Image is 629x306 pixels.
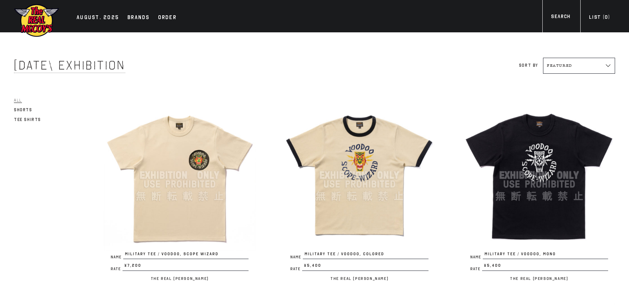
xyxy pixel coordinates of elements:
div: Search [551,13,570,22]
img: MILITARY TEE / VOODOO, SCOPE WIZARD [104,99,255,251]
span: MILITARY TEE / VOODOO, MONO [483,251,608,259]
p: The Real [PERSON_NAME] [463,274,615,283]
a: List (0) [580,14,619,23]
p: The Real [PERSON_NAME] [104,274,255,283]
span: ¥7,200 [123,263,249,271]
a: Shorts [14,106,32,114]
span: Rate [111,267,123,271]
div: List ( ) [589,14,610,23]
p: The Real [PERSON_NAME] [283,274,435,283]
span: MILITARY TEE / VOODOO, SCOPE WIZARD [123,251,249,259]
img: MILITARY TEE / VOODOO, MONO [463,99,615,251]
span: Name [111,255,123,259]
label: Sort by [519,63,538,68]
a: AUGUST. 2025 [73,13,123,23]
span: ¥5,400 [302,263,428,271]
div: AUGUST. 2025 [77,13,119,23]
a: MILITARY TEE / VOODOO, COLORED NameMILITARY TEE / VOODOO, COLORED Rate¥5,400 The Real [PERSON_NAME] [283,99,435,283]
span: Name [470,255,483,259]
span: Rate [290,267,302,271]
a: MILITARY TEE / VOODOO, SCOPE WIZARD NameMILITARY TEE / VOODOO, SCOPE WIZARD Rate¥7,200 The Real [... [104,99,255,283]
a: Search [542,13,579,22]
a: Tee Shirts [14,115,41,124]
div: Order [158,13,176,23]
a: MILITARY TEE / VOODOO, MONO NameMILITARY TEE / VOODOO, MONO Rate¥5,400 The Real [PERSON_NAME] [463,99,615,283]
span: All [14,98,22,103]
span: Tee Shirts [14,117,41,122]
span: Shorts [14,107,32,112]
span: [DATE] Exhibition [14,58,125,73]
a: All [14,96,22,104]
span: Name [290,255,303,259]
div: Brands [127,13,150,23]
span: ¥5,400 [482,263,608,271]
span: MILITARY TEE / VOODOO, COLORED [303,251,428,259]
img: MILITARY TEE / VOODOO, COLORED [283,99,435,251]
img: mccoys-exhibition [14,3,59,38]
span: 0 [605,14,608,20]
span: Rate [470,267,482,271]
a: Order [155,13,180,23]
